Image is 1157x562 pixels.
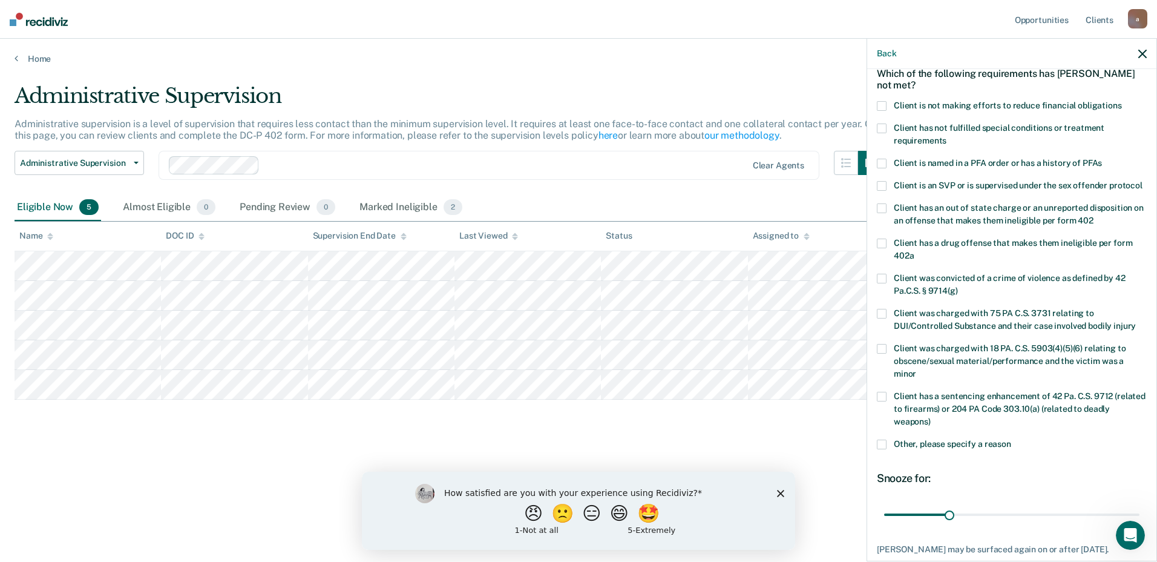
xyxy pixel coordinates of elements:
[704,130,779,141] a: our methodology
[894,439,1011,449] span: Other, please specify a reason
[120,194,218,221] div: Almost Eligible
[197,199,215,215] span: 0
[894,273,1126,296] span: Client was convicted of a crime of violence as defined by 42 Pa.C.S. § 9714(g)
[20,158,129,168] span: Administrative Supervision
[753,160,804,171] div: Clear agents
[1116,521,1145,550] iframe: Intercom live chat
[877,544,1147,555] div: [PERSON_NAME] may be surfaced again on or after [DATE].
[237,194,338,221] div: Pending Review
[894,343,1126,379] span: Client was charged with 18 PA. C.S. 5903(4)(5)(6) relating to obscene/sexual material/performance...
[894,203,1144,225] span: Client has an out of state charge or an unreported disposition on an offense that makes them inel...
[10,13,68,26] img: Recidiviz
[19,231,53,241] div: Name
[313,231,407,241] div: Supervision End Date
[598,130,618,141] a: here
[894,180,1142,190] span: Client is an SVP or is supervised under the sex offender protocol
[894,123,1104,145] span: Client has not fulfilled special conditions or treatment requirements
[459,231,518,241] div: Last Viewed
[15,53,1142,64] a: Home
[894,391,1146,426] span: Client has a sentencing enhancement of 42 Pa. C.S. 9712 (related to firearms) or 204 PA Code 303....
[15,118,877,141] p: Administrative supervision is a level of supervision that requires less contact than the minimum ...
[316,199,335,215] span: 0
[753,231,810,241] div: Assigned to
[877,58,1147,101] div: Which of the following requirements has [PERSON_NAME] not met?
[362,472,795,550] iframe: Survey by Kim from Recidiviz
[79,199,99,215] span: 5
[15,84,882,118] div: Administrative Supervision
[606,231,632,241] div: Status
[894,308,1136,331] span: Client was charged with 75 PA C.S. 3731 relating to DUI/Controlled Substance and their case invol...
[894,158,1102,168] span: Client is named in a PFA order or has a history of PFAs
[894,238,1132,260] span: Client has a drug offense that makes them ineligible per form 402a
[166,231,205,241] div: DOC ID
[15,194,101,221] div: Eligible Now
[357,194,465,221] div: Marked Ineligible
[877,48,896,59] button: Back
[444,199,462,215] span: 2
[1128,9,1147,28] div: a
[894,101,1122,110] span: Client is not making efforts to reduce financial obligations
[877,472,1147,485] div: Snooze for:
